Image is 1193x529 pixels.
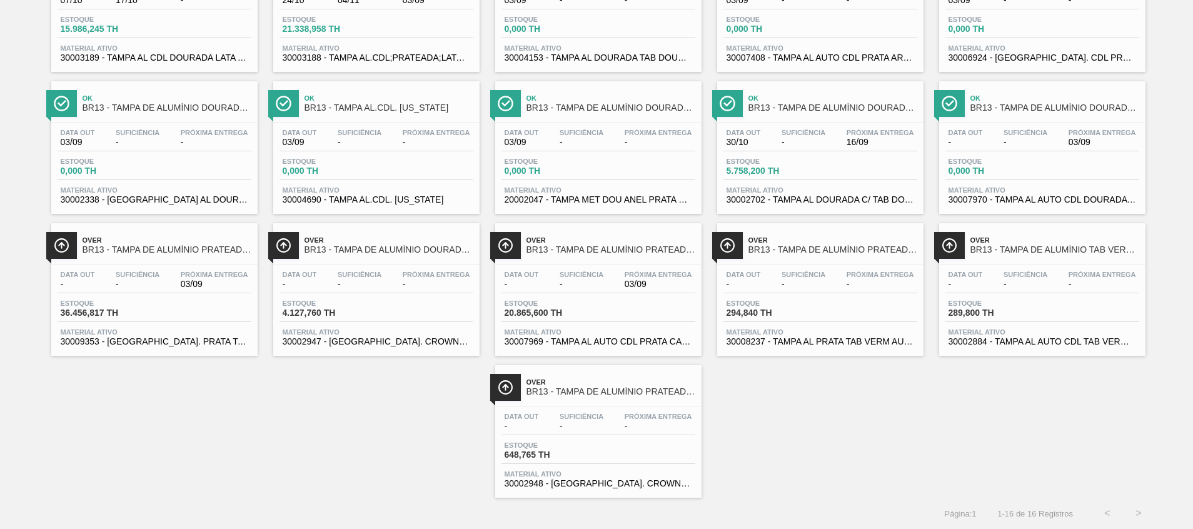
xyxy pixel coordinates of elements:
img: Ícone [276,238,291,253]
span: Data out [283,129,317,136]
span: 30002948 - TAMPA AL. CROWN; PRATA; ISE [505,479,692,488]
span: - [782,280,825,289]
span: 0,000 TH [949,166,1036,176]
span: 03/09 [181,280,248,289]
span: Suficiência [116,271,159,278]
span: Estoque [727,158,814,165]
a: ÍconeOkBR13 - TAMPA DE ALUMÍNIO DOURADA TAB DOURADO CROWNData out03/09Suficiência-Próxima Entrega... [42,72,264,214]
span: Próxima Entrega [1069,271,1136,278]
a: ÍconeOverBR13 - TAMPA DE ALUMÍNIO TAB VERMELHO CANPACK CDLData out-Suficiência-Próxima Entrega-Es... [930,214,1152,356]
span: Estoque [949,158,1036,165]
span: Estoque [61,16,148,23]
span: 30006924 - TAMPA AL. CDL PRETA C/TAB PRETO GRAVADO [949,53,1136,63]
a: ÍconeOkBR13 - TAMPA AL.CDL. [US_STATE]Data out03/09Suficiência-Próxima Entrega-Estoque0,000 THMat... [264,72,486,214]
img: Ícone [498,238,513,253]
span: Data out [727,271,761,278]
span: Estoque [949,300,1036,307]
a: ÍconeOkBR13 - TAMPA DE ALUMÍNIO DOURADA TAB DOURADOData out30/10Suficiência-Próxima Entrega16/09E... [708,72,930,214]
span: Over [526,378,695,386]
span: Over [526,236,695,244]
span: Suficiência [338,271,381,278]
span: Suficiência [782,271,825,278]
span: - [181,138,248,147]
span: Ok [526,94,695,102]
span: Próxima Entrega [181,129,248,136]
span: - [338,138,381,147]
span: - [727,280,761,289]
span: 03/09 [1069,138,1136,147]
span: - [560,280,603,289]
span: Data out [505,271,539,278]
span: - [505,421,539,431]
span: Data out [949,271,983,278]
span: - [283,280,317,289]
img: Ícone [498,380,513,395]
span: 30004153 - TAMPA AL DOURADA TAB DOURADO CDL CANPACK [505,53,692,63]
span: Material ativo [949,328,1136,336]
span: Suficiência [782,129,825,136]
span: 30002884 - TAMPA AL AUTO CDL TAB VERM CANPACK [949,337,1136,346]
span: Material ativo [727,44,914,52]
span: Material ativo [505,470,692,478]
span: 294,840 TH [727,308,814,318]
span: Data out [61,271,95,278]
span: 4.127,760 TH [283,308,370,318]
span: Data out [283,271,317,278]
span: 21.338,958 TH [283,24,370,34]
span: Próxima Entrega [625,271,692,278]
span: Suficiência [1004,129,1047,136]
a: ÍconeOkBR13 - TAMPA DE ALUMÍNIO DOURADA TAB PRATA MINASData out03/09Suficiência-Próxima Entrega-E... [486,72,708,214]
span: - [949,138,983,147]
span: Estoque [505,16,592,23]
span: - [560,138,603,147]
span: BR13 - TAMPA DE ALUMÍNIO PRATEADA TAB VERMELHO ISE [748,245,917,254]
span: 30002702 - TAMPA AL DOURADA C/ TAB DOURADO [727,195,914,204]
span: Próxima Entrega [181,271,248,278]
span: 0,000 TH [505,24,592,34]
span: Over [748,236,917,244]
span: Material ativo [61,328,248,336]
span: Material ativo [505,44,692,52]
span: Suficiência [338,129,381,136]
span: - [116,280,159,289]
span: - [560,421,603,431]
span: - [403,280,470,289]
span: - [625,138,692,147]
span: 03/09 [283,138,317,147]
span: Próxima Entrega [403,129,470,136]
span: Data out [505,413,539,420]
span: Suficiência [560,271,603,278]
span: Estoque [505,158,592,165]
span: Ok [970,94,1139,102]
span: Suficiência [1004,271,1047,278]
span: Material ativo [283,186,470,194]
button: < [1092,498,1123,529]
span: 20.865,600 TH [505,308,592,318]
span: - [116,138,159,147]
span: - [1004,138,1047,147]
span: Material ativo [727,186,914,194]
span: 30002338 - TAMPA AL DOURADA TAB DOUR AUTO ISE [61,195,248,204]
span: - [61,280,95,289]
img: Ícone [54,238,69,253]
span: 0,000 TH [61,166,148,176]
span: 0,000 TH [949,24,1036,34]
img: Ícone [498,96,513,111]
span: BR13 - TAMPA AL.CDL. COLORADO [305,103,473,113]
span: 289,800 TH [949,308,1036,318]
img: Ícone [720,238,735,253]
a: ÍconeOverBR13 - TAMPA DE ALUMÍNIO PRATEADA CANPACK CDLData out-Suficiência-Próxima Entrega03/09Es... [486,214,708,356]
span: BR13 - TAMPA DE ALUMÍNIO DOURADA CROWN ISE [305,245,473,254]
span: - [403,138,470,147]
span: BR13 - TAMPA DE ALUMÍNIO PRATEADA CANPACK CDL [526,245,695,254]
span: 30007970 - TAMPA AL AUTO CDL DOURADA CANPACK [949,195,1136,204]
span: 30009353 - TAMPA AL. PRATA TAB VERMELHO CDL AUTO [61,337,248,346]
span: Material ativo [505,186,692,194]
span: - [505,280,539,289]
span: 30002947 - TAMPA AL. CROWN; DOURADA; ISE [283,337,470,346]
span: 36.456,817 TH [61,308,148,318]
span: 1 - 16 de 16 Registros [995,509,1073,518]
span: Suficiência [116,129,159,136]
span: Estoque [949,16,1036,23]
a: ÍconeOkBR13 - TAMPA DE ALUMÍNIO DOURADA CANPACK CDLData out-Suficiência-Próxima Entrega03/09Estoq... [930,72,1152,214]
